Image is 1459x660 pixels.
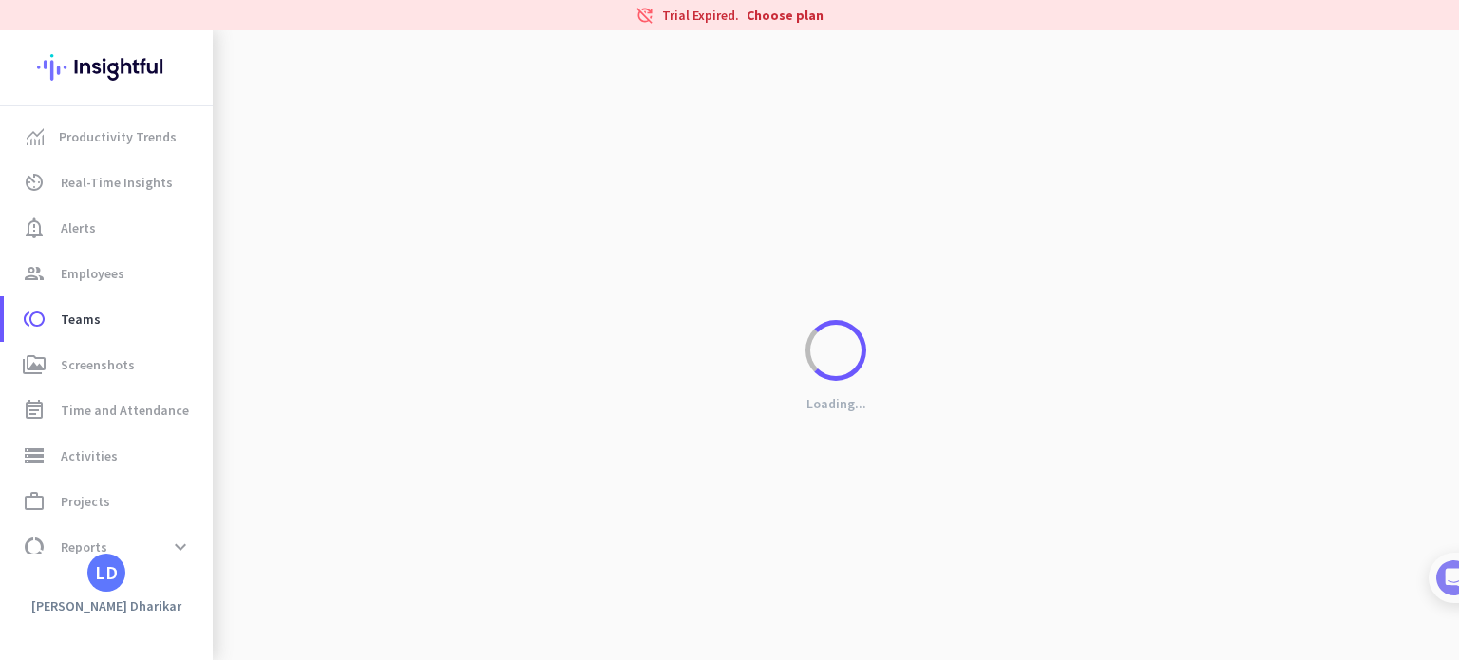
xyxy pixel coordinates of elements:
span: Projects [61,490,110,513]
a: event_noteTime and Attendance [4,387,213,433]
span: Reports [61,536,107,558]
p: Loading... [806,395,866,412]
i: storage [23,444,46,467]
i: event_note [23,399,46,422]
span: Activities [61,444,118,467]
i: toll [23,308,46,330]
img: menu-item [27,128,44,145]
img: Insightful logo [37,30,176,104]
span: Real-Time Insights [61,171,173,194]
span: Productivity Trends [59,125,177,148]
a: data_usageReportsexpand_more [4,524,213,570]
span: Employees [61,262,124,285]
a: notification_importantAlerts [4,205,213,251]
a: av_timerReal-Time Insights [4,160,213,205]
a: perm_mediaScreenshots [4,342,213,387]
a: groupEmployees [4,251,213,296]
div: LD [95,563,118,582]
i: data_usage [23,536,46,558]
i: update_disabled [635,6,654,25]
a: tollTeams [4,296,213,342]
i: work_outline [23,490,46,513]
a: Choose plan [747,6,824,25]
a: work_outlineProjects [4,479,213,524]
span: Alerts [61,217,96,239]
a: menu-itemProductivity Trends [4,114,213,160]
i: group [23,262,46,285]
span: Teams [61,308,101,330]
span: Screenshots [61,353,135,376]
i: notification_important [23,217,46,239]
i: perm_media [23,353,46,376]
span: Time and Attendance [61,399,189,422]
a: storageActivities [4,433,213,479]
i: av_timer [23,171,46,194]
button: expand_more [163,530,198,564]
